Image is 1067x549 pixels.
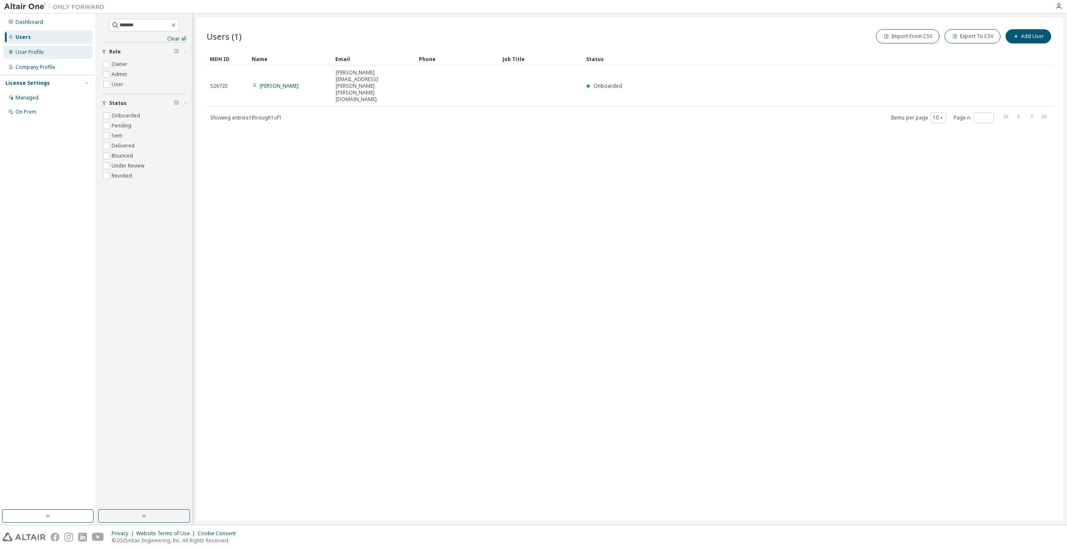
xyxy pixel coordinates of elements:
[15,19,43,25] div: Dashboard
[503,52,579,66] div: Job Title
[335,52,412,66] div: Email
[174,48,179,55] span: Clear filter
[944,29,1001,43] button: Export To CSV
[102,36,186,42] a: Clear all
[15,49,44,56] div: User Profile
[198,530,241,537] div: Cookie Consent
[78,533,87,541] img: linkedin.svg
[3,533,46,541] img: altair_logo.svg
[210,52,245,66] div: MDH ID
[112,537,241,544] p: © 2025 Altair Engineering, Inc. All Rights Reserved.
[109,48,121,55] span: Role
[336,69,412,103] span: [PERSON_NAME][EMAIL_ADDRESS][PERSON_NAME][PERSON_NAME][DOMAIN_NAME]
[112,59,129,69] label: Owner
[112,171,134,181] label: Revoked
[210,83,228,89] span: 526725
[876,29,939,43] button: Import From CSV
[136,530,198,537] div: Website Terms of Use
[112,530,136,537] div: Privacy
[15,64,55,71] div: Company Profile
[109,100,127,107] span: Status
[92,533,104,541] img: youtube.svg
[102,43,186,61] button: Role
[210,114,282,121] span: Showing entries 1 through 1 of 1
[1006,29,1051,43] button: Add User
[891,112,946,123] span: Items per page
[15,34,31,41] div: Users
[174,100,179,107] span: Clear filter
[112,111,142,121] label: Onboarded
[419,52,496,66] div: Phone
[15,109,36,115] div: On Prem
[5,80,50,86] div: License Settings
[594,82,622,89] span: Onboarded
[15,94,38,101] div: Managed
[112,141,136,151] label: Delivered
[64,533,73,541] img: instagram.svg
[4,3,109,11] img: Altair One
[112,121,133,131] label: Pending
[112,151,135,161] label: Bounced
[252,52,329,66] div: Name
[112,79,125,89] label: User
[112,131,124,141] label: Sent
[51,533,59,541] img: facebook.svg
[933,114,944,121] button: 10
[112,69,129,79] label: Admin
[954,112,994,123] span: Page n.
[102,94,186,112] button: Status
[586,52,1009,66] div: Status
[112,161,146,171] label: Under Review
[207,30,242,42] span: Users (1)
[260,82,299,89] a: [PERSON_NAME]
